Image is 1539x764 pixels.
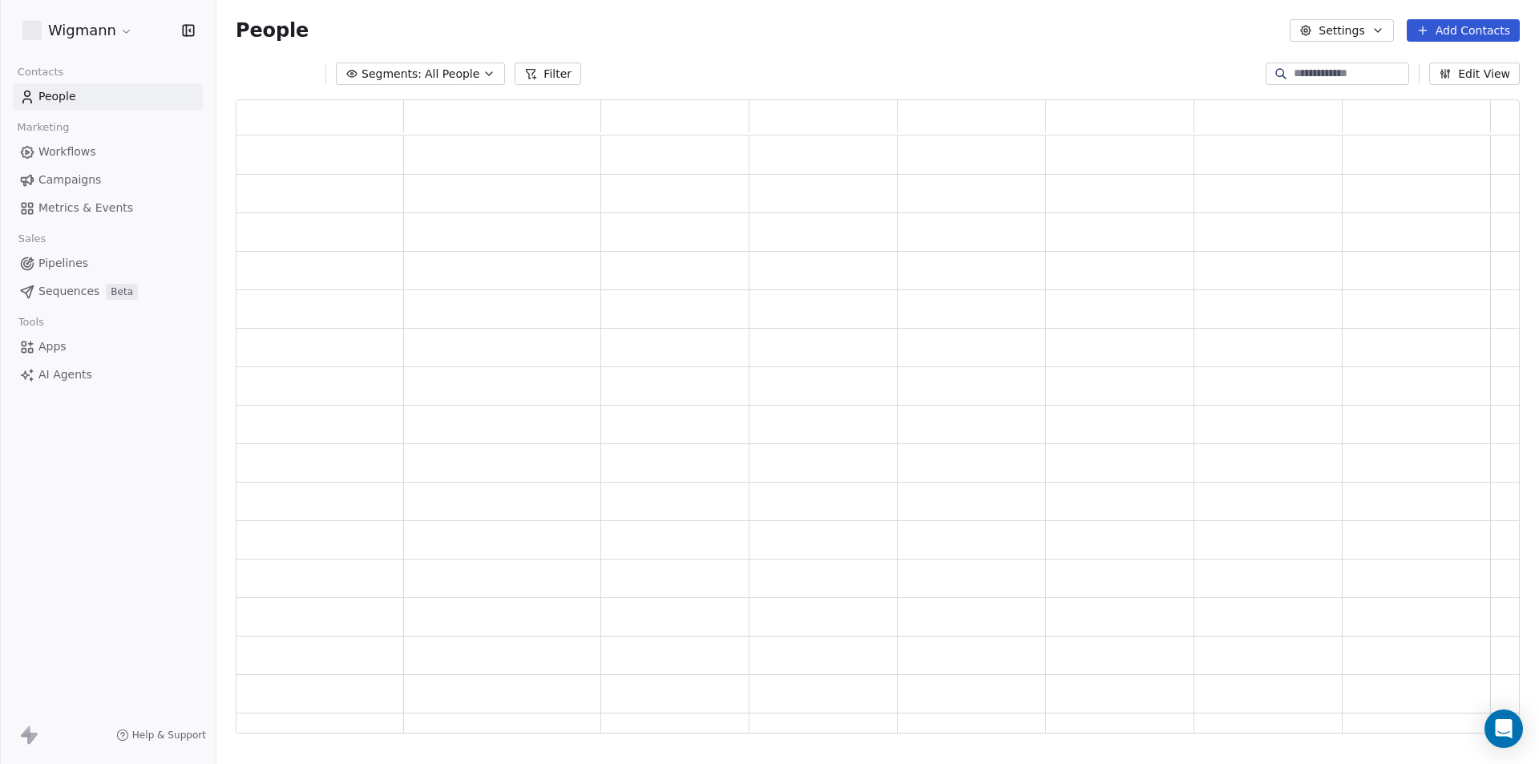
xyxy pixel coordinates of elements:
[38,255,88,272] span: Pipelines
[13,333,203,360] a: Apps
[13,250,203,277] a: Pipelines
[116,729,206,742] a: Help & Support
[13,139,203,165] a: Workflows
[132,729,206,742] span: Help & Support
[38,338,67,355] span: Apps
[425,66,479,83] span: All People
[1290,19,1393,42] button: Settings
[1429,63,1520,85] button: Edit View
[1484,709,1523,748] div: Open Intercom Messenger
[38,144,96,160] span: Workflows
[13,195,203,221] a: Metrics & Events
[38,200,133,216] span: Metrics & Events
[515,63,581,85] button: Filter
[106,284,138,300] span: Beta
[236,18,309,42] span: People
[13,278,203,305] a: SequencesBeta
[19,17,136,44] button: Wigmann
[10,60,71,84] span: Contacts
[10,115,76,139] span: Marketing
[38,172,101,188] span: Campaigns
[38,366,92,383] span: AI Agents
[48,20,116,41] span: Wigmann
[11,310,50,334] span: Tools
[38,88,76,105] span: People
[38,283,99,300] span: Sequences
[13,167,203,193] a: Campaigns
[1407,19,1520,42] button: Add Contacts
[13,362,203,388] a: AI Agents
[13,83,203,110] a: People
[362,66,422,83] span: Segments:
[11,227,53,251] span: Sales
